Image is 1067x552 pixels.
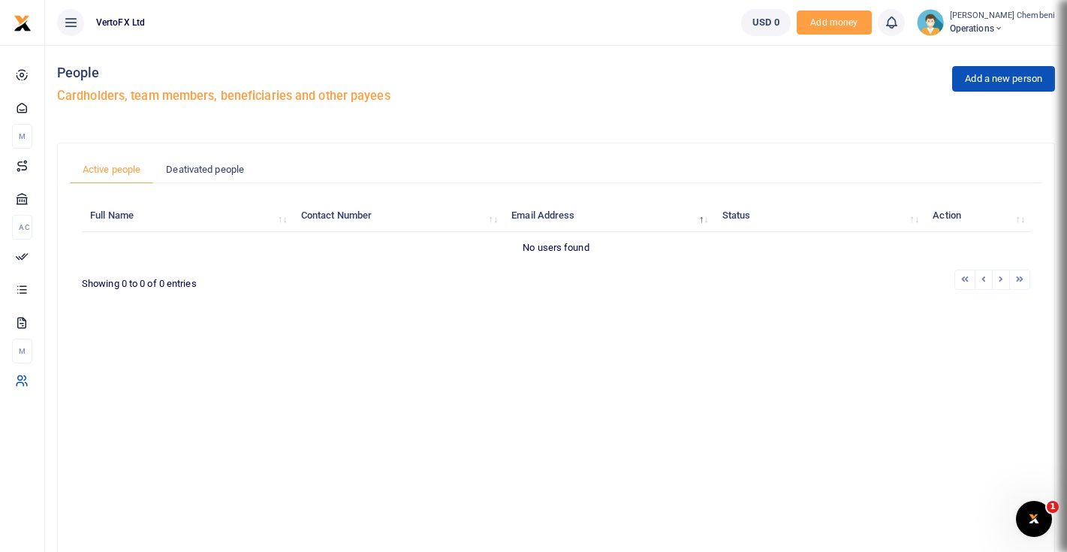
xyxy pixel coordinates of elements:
h4: People [57,65,1055,81]
li: M [12,124,32,149]
h5: Cardholders, team members, beneficiaries and other payees [57,89,1055,104]
div: Showing 0 to 0 of 0 entries [82,268,471,291]
a: profile-user [PERSON_NAME] Chembeni Operations [917,9,1055,36]
a: USD 0 [741,9,791,36]
li: Wallet ballance [735,9,797,36]
img: logo-small [14,14,32,32]
th: Email Address: activate to sort column descending [503,200,714,232]
img: profile-user [917,9,944,36]
a: Deativated people [153,155,257,184]
iframe: Intercom live chat [1016,501,1052,537]
td: No users found [82,232,1030,264]
li: Ac [12,215,32,240]
span: USD 0 [752,15,779,30]
th: Full Name: activate to sort column ascending [82,200,293,232]
span: Operations [950,22,1055,35]
a: Active people [70,155,153,184]
th: Contact Number: activate to sort column ascending [293,200,504,232]
li: Toup your wallet [797,11,872,35]
small: [PERSON_NAME] Chembeni [950,10,1055,23]
th: Action: activate to sort column ascending [924,200,1030,232]
a: Add a new person [952,66,1055,92]
a: Add money [797,16,872,27]
span: VertoFX Ltd [90,16,151,29]
span: 1 [1047,501,1059,513]
th: Status: activate to sort column ascending [714,200,925,232]
li: M [12,339,32,363]
a: logo-small logo-large logo-large [14,17,32,28]
span: Add money [797,11,872,35]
